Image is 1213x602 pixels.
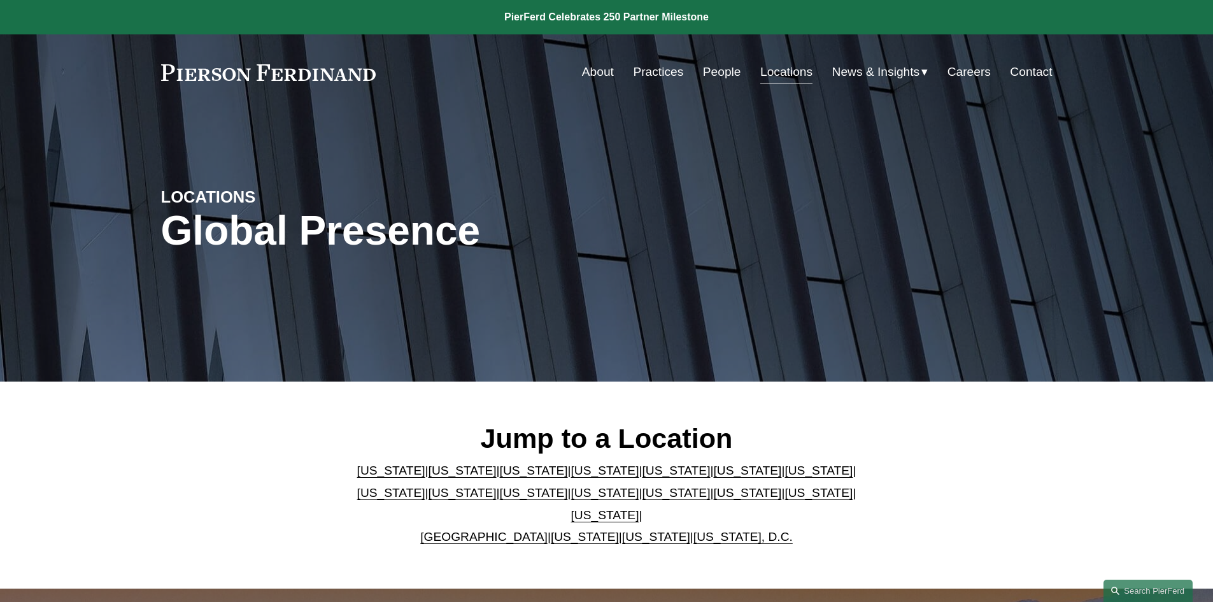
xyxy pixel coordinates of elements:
a: [US_STATE] [429,486,497,499]
a: Locations [760,60,812,84]
a: People [703,60,741,84]
p: | | | | | | | | | | | | | | | | | | [346,460,867,548]
h2: Jump to a Location [346,422,867,455]
a: [US_STATE] [784,464,853,477]
a: [US_STATE] [500,464,568,477]
h1: Global Presence [161,208,755,254]
a: [GEOGRAPHIC_DATA] [420,530,548,543]
a: [US_STATE] [571,508,639,522]
a: [US_STATE] [713,464,781,477]
a: [US_STATE] [571,486,639,499]
a: Practices [633,60,683,84]
a: [US_STATE] [622,530,690,543]
span: News & Insights [832,61,920,83]
a: [US_STATE], D.C. [693,530,793,543]
a: [US_STATE] [357,464,425,477]
a: [US_STATE] [357,486,425,499]
a: About [582,60,614,84]
a: folder dropdown [832,60,928,84]
a: Careers [947,60,991,84]
h4: LOCATIONS [161,187,384,207]
a: [US_STATE] [551,530,619,543]
a: Search this site [1103,580,1193,602]
a: Contact [1010,60,1052,84]
a: [US_STATE] [784,486,853,499]
a: [US_STATE] [571,464,639,477]
a: [US_STATE] [713,486,781,499]
a: [US_STATE] [429,464,497,477]
a: [US_STATE] [642,464,710,477]
a: [US_STATE] [500,486,568,499]
a: [US_STATE] [642,486,710,499]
